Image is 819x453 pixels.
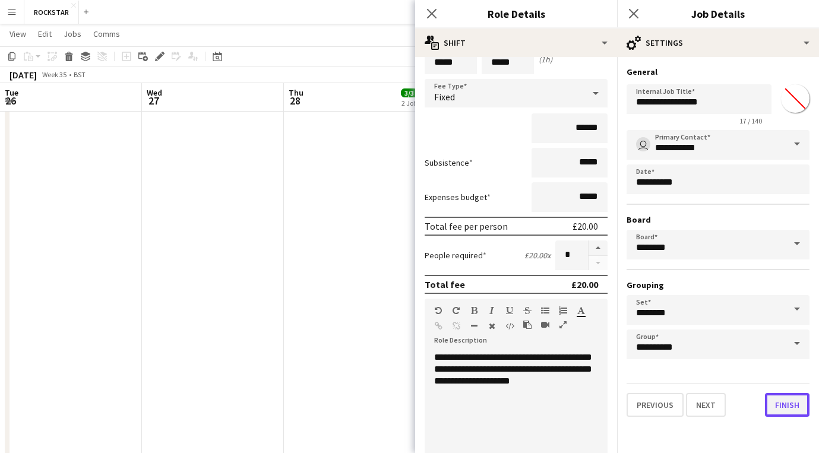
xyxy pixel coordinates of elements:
[425,192,491,202] label: Expenses budget
[577,306,585,315] button: Text Color
[627,66,809,77] h3: General
[64,28,81,39] span: Jobs
[88,26,125,42] a: Comms
[10,28,26,39] span: View
[401,99,420,107] div: 2 Jobs
[541,306,549,315] button: Unordered List
[488,306,496,315] button: Italic
[425,157,473,168] label: Subsistence
[617,6,819,21] h3: Job Details
[147,87,162,98] span: Wed
[5,87,18,98] span: Tue
[38,28,52,39] span: Edit
[470,306,478,315] button: Bold
[5,26,31,42] a: View
[452,306,460,315] button: Redo
[559,306,567,315] button: Ordered List
[686,393,726,417] button: Next
[523,306,532,315] button: Strikethrough
[59,26,86,42] a: Jobs
[573,220,598,232] div: £20.00
[559,320,567,330] button: Fullscreen
[434,306,442,315] button: Undo
[24,1,79,24] button: ROCKSTAR
[541,320,549,330] button: Insert video
[93,28,120,39] span: Comms
[74,70,86,79] div: BST
[39,70,69,79] span: Week 35
[627,280,809,290] h3: Grouping
[730,116,771,125] span: 17 / 140
[3,94,18,107] span: 26
[524,250,551,261] div: £20.00 x
[627,214,809,225] h3: Board
[425,278,465,290] div: Total fee
[425,250,486,261] label: People required
[523,320,532,330] button: Paste as plain text
[434,91,455,103] span: Fixed
[425,220,508,232] div: Total fee per person
[627,393,684,417] button: Previous
[470,321,478,331] button: Horizontal Line
[10,69,37,81] div: [DATE]
[571,278,598,290] div: £20.00
[287,94,303,107] span: 28
[505,306,514,315] button: Underline
[488,321,496,331] button: Clear Formatting
[145,94,162,107] span: 27
[539,54,552,65] div: (1h)
[415,28,617,57] div: Shift
[415,6,617,21] h3: Role Details
[401,88,418,97] span: 3/3
[589,240,608,256] button: Increase
[765,393,809,417] button: Finish
[505,321,514,331] button: HTML Code
[289,87,303,98] span: Thu
[617,28,819,57] div: Settings
[33,26,56,42] a: Edit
